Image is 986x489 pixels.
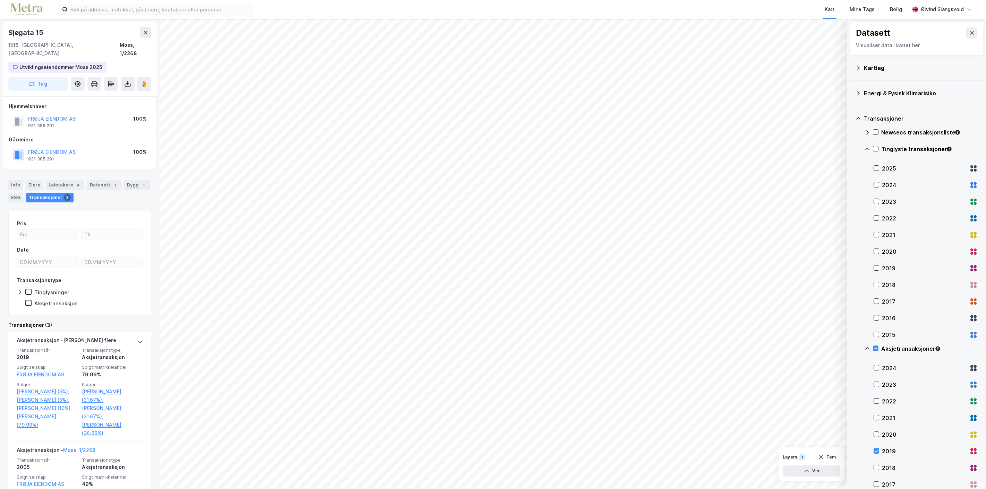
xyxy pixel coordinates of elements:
div: Transaksjonstype [17,276,61,285]
button: Tøm [814,452,840,463]
span: Transaksjonsår [17,457,78,463]
a: [PERSON_NAME] (36.66%) [82,421,143,437]
span: Solgt matrikkelandel [82,474,143,480]
div: Transaksjoner (3) [8,321,151,329]
input: DD.MM.YYYY [17,257,78,268]
a: [PERSON_NAME] (5%), [17,396,78,404]
div: Mine Tags [850,5,875,14]
div: Datasett [87,180,121,190]
div: Eiere [26,180,43,190]
input: Søk på adresse, matrikkel, gårdeiere, leietakere eller personer [68,4,253,15]
div: Aksjetransaksjon - [17,446,95,457]
div: Dato [17,246,29,254]
div: 2020 [882,430,967,439]
div: Øivind Slangsvold [921,5,964,14]
div: Tooltip anchor [935,346,941,352]
div: 1 [140,182,147,189]
div: Aksjetransaksjon [82,353,143,361]
a: FRØJA EIENDOM AS [17,372,64,377]
div: Energi & Fysisk Klimarisiko [864,89,978,97]
div: Moss, 1/2268 [120,41,151,58]
div: Aksjetransaksjon [82,463,143,471]
div: 2015 [882,331,967,339]
div: 79.99% [82,370,143,379]
div: Aksjetransaksjon - [PERSON_NAME] flere [17,336,116,347]
a: FRØJA EIENDOM AS [17,481,64,487]
div: 2021 [882,231,967,239]
div: Datasett [856,27,890,38]
span: Kjøper [82,382,143,387]
a: [PERSON_NAME] (5%), [17,387,78,396]
div: Gårdeiere [9,136,151,144]
div: 2019 [882,264,967,272]
div: Tinglysninger [34,289,69,296]
div: Info [8,180,23,190]
div: Pris [17,219,26,228]
button: Tag [8,77,68,91]
a: [PERSON_NAME] (79.99%) [17,412,78,429]
div: 2017 [882,480,967,489]
div: 2022 [882,214,967,222]
div: 2025 [882,164,967,173]
button: Vis [783,465,840,477]
span: Transaksjonstype [82,457,143,463]
a: [PERSON_NAME] (31.67%), [82,404,143,421]
iframe: Chat Widget [951,456,986,489]
div: 2018 [882,464,967,472]
div: Aksjetransaksjon [34,300,78,307]
div: 2024 [882,181,967,189]
div: Visualiser data i kartet her. [856,41,977,50]
div: Tooltip anchor [954,129,961,136]
span: Solgt matrikkelandel [82,364,143,370]
div: Utviklingseiendommer Moss 2025 [19,63,102,71]
a: Moss, 1/2268 [63,447,95,453]
div: Layers [783,454,797,460]
span: Transaksjonsår [17,347,78,353]
div: Aksjetransaksjoner [881,344,978,353]
div: 2019 [882,447,967,455]
span: Solgt selskap [17,364,78,370]
div: 4 [75,182,82,189]
div: 1 [799,454,806,461]
div: Newsecs transaksjonsliste [881,128,978,137]
div: 2021 [882,414,967,422]
div: 3 [64,194,71,201]
a: [PERSON_NAME] (31.67%), [82,387,143,404]
span: Solgt selskap [17,474,78,480]
div: 2005 [17,463,78,471]
div: Transaksjoner [26,193,74,202]
a: [PERSON_NAME] (10%), [17,404,78,412]
input: Fra [17,229,78,240]
div: 2023 [882,198,967,206]
div: 2020 [882,247,967,256]
input: Til [82,229,142,240]
div: 49% [82,480,143,488]
div: 931 385 291 [28,123,54,129]
div: 931 385 291 [28,156,54,162]
div: Sjøgata 15 [8,27,45,38]
div: ESG [8,193,23,202]
span: Selger [17,382,78,387]
div: 2023 [882,381,967,389]
div: Transaksjoner [864,114,978,123]
div: 2016 [882,314,967,322]
img: metra-logo.256734c3b2bbffee19d4.png [11,3,42,16]
div: 2018 [882,281,967,289]
div: Tooltip anchor [946,146,952,152]
div: 2024 [882,364,967,372]
div: 100% [133,148,147,156]
div: 2019 [17,353,78,361]
span: Transaksjonstype [82,347,143,353]
input: DD.MM.YYYY [82,257,142,268]
div: Kontrollprogram for chat [951,456,986,489]
div: Kart [825,5,834,14]
div: 1516, [GEOGRAPHIC_DATA], [GEOGRAPHIC_DATA] [8,41,120,58]
div: Tinglyste transaksjoner [881,145,978,153]
div: Leietakere [46,180,84,190]
div: 1 [112,182,119,189]
div: Bolig [890,5,902,14]
div: Hjemmelshaver [9,102,151,111]
div: 2017 [882,297,967,306]
div: Bygg [124,180,150,190]
div: Kartlag [864,64,978,72]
